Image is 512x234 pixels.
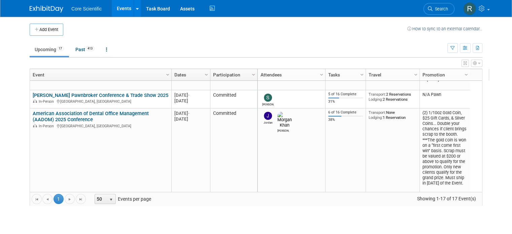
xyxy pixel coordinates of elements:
[174,110,207,116] div: [DATE]
[411,194,482,203] span: Showing 1-17 of 17 Event(s)
[33,124,37,127] img: In-Person Event
[328,99,363,104] div: 31%
[369,115,383,120] span: Lodging:
[369,97,383,102] span: Lodging:
[210,108,257,194] td: Committed
[30,24,63,36] button: Add Event
[413,72,418,77] span: Column Settings
[369,110,386,115] span: Transport:
[54,194,64,204] span: 1
[174,92,207,98] div: [DATE]
[174,116,207,122] div: [DATE]
[419,90,470,108] td: N/A Pawn
[30,43,69,56] a: Upcoming17
[318,69,326,79] a: Column Settings
[164,69,172,79] a: Column Settings
[188,93,190,98] span: -
[33,123,168,129] div: [GEOGRAPHIC_DATA], [GEOGRAPHIC_DATA]
[264,94,272,102] img: Sam Robinson
[174,69,206,80] a: Dates
[39,99,56,104] span: In-Person
[419,108,470,194] td: (2) 1/10oz Gold Coin, $25 Gift Cards, & Silver Coins... Double your chances if client brings scra...
[423,3,454,15] a: Search
[369,69,415,80] a: Travel
[42,194,53,204] a: Go to the previous page
[433,6,448,11] span: Search
[78,197,83,202] span: Go to the last page
[33,110,149,123] a: American Association of Dental Office Management (AADOM) 2025 Conference
[464,72,469,77] span: Column Settings
[39,124,56,128] span: In-Person
[359,69,366,79] a: Column Settings
[34,197,39,202] span: Go to the first page
[369,110,417,120] div: None 1 Reservation
[32,194,42,204] a: Go to the first page
[328,69,361,80] a: Tasks
[204,72,209,77] span: Column Settings
[262,102,274,106] div: Sam Robinson
[412,69,420,79] a: Column Settings
[57,46,64,51] span: 17
[328,92,363,97] div: 5 of 16 Complete
[261,69,321,80] a: Attendees
[174,98,207,104] div: [DATE]
[203,69,210,79] a: Column Settings
[210,90,257,108] td: Committed
[33,69,167,80] a: Event
[277,128,289,132] div: Morgan Khan
[33,92,168,98] a: [PERSON_NAME] Pawnbroker Conference & Trade Show 2025
[463,69,470,79] a: Column Settings
[369,92,386,97] span: Transport:
[213,69,253,80] a: Participation
[95,194,106,204] span: 50
[422,69,466,80] a: Promotion
[30,6,63,12] img: ExhibitDay
[45,197,50,202] span: Go to the previous page
[251,72,256,77] span: Column Settings
[328,110,363,115] div: 6 of 16 Complete
[359,72,365,77] span: Column Settings
[328,118,363,122] div: 38%
[67,197,72,202] span: Go to the next page
[71,6,102,11] span: Core Scientific
[33,99,37,103] img: In-Person Event
[108,197,114,202] span: select
[250,69,258,79] a: Column Settings
[407,26,482,31] a: How to sync to an external calendar...
[277,112,292,128] img: Morgan Khan
[76,194,86,204] a: Go to the last page
[70,43,100,56] a: Past413
[264,112,272,120] img: Jordan McCullough
[188,111,190,116] span: -
[65,194,75,204] a: Go to the next page
[262,120,274,124] div: Jordan McCullough
[86,194,158,204] span: Events per page
[319,72,324,77] span: Column Settings
[33,98,168,104] div: [GEOGRAPHIC_DATA], [GEOGRAPHIC_DATA]
[463,2,476,15] img: Rachel Wolff
[369,92,417,102] div: 2 Reservations 2 Reservations
[165,72,170,77] span: Column Settings
[86,46,95,51] span: 413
